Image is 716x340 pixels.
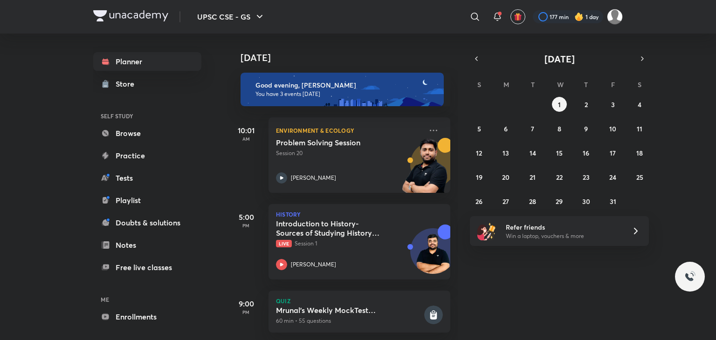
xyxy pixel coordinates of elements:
button: avatar [510,9,525,24]
button: October 31, 2025 [606,194,620,209]
abbr: October 11, 2025 [637,124,642,133]
h5: Mrunal's Weekly MockTest Pillar3B_Currency_Exchange_SDR [276,306,422,315]
a: Enrollments [93,307,201,326]
abbr: October 31, 2025 [610,197,616,206]
button: October 6, 2025 [498,121,513,136]
abbr: October 13, 2025 [503,149,509,157]
img: streak [574,12,584,21]
button: October 2, 2025 [578,97,593,112]
button: October 5, 2025 [472,121,487,136]
button: October 13, 2025 [498,145,513,160]
button: October 16, 2025 [578,145,593,160]
h6: Good evening, [PERSON_NAME] [255,81,435,89]
span: [DATE] [544,53,575,65]
abbr: October 26, 2025 [475,197,482,206]
button: October 21, 2025 [525,170,540,184]
button: October 27, 2025 [498,194,513,209]
abbr: Thursday [584,80,588,89]
abbr: October 23, 2025 [583,173,590,182]
span: Live [276,240,292,247]
abbr: October 15, 2025 [556,149,563,157]
p: Environment & Ecology [276,125,422,136]
abbr: October 22, 2025 [556,173,563,182]
img: Company Logo [93,10,168,21]
h5: 5:00 [227,211,265,223]
p: 60 min • 55 questions [276,317,422,325]
a: Browse [93,124,201,143]
button: October 30, 2025 [578,194,593,209]
button: October 22, 2025 [552,170,567,184]
button: October 17, 2025 [606,145,620,160]
button: October 7, 2025 [525,121,540,136]
abbr: October 5, 2025 [477,124,481,133]
button: October 19, 2025 [472,170,487,184]
button: October 4, 2025 [632,97,647,112]
h5: Problem Solving Session [276,138,392,147]
abbr: October 30, 2025 [582,197,590,206]
p: AM [227,136,265,142]
div: Store [116,78,140,89]
button: October 24, 2025 [606,170,620,184]
a: Playlist [93,191,201,210]
button: October 8, 2025 [552,121,567,136]
a: Free live classes [93,258,201,277]
img: Shubham Kumar [607,9,623,25]
a: Notes [93,236,201,254]
abbr: October 1, 2025 [558,100,561,109]
p: History [276,211,443,217]
abbr: October 7, 2025 [531,124,534,133]
abbr: October 21, 2025 [530,173,536,182]
abbr: October 6, 2025 [504,124,508,133]
abbr: October 2, 2025 [585,100,588,109]
button: October 10, 2025 [606,121,620,136]
p: Session 1 [276,239,422,248]
abbr: October 17, 2025 [610,149,616,157]
abbr: October 27, 2025 [503,197,509,206]
button: October 29, 2025 [552,194,567,209]
p: [PERSON_NAME] [291,174,336,182]
button: October 3, 2025 [606,97,620,112]
button: October 9, 2025 [578,121,593,136]
abbr: Wednesday [557,80,564,89]
button: UPSC CSE - GS [192,7,271,26]
abbr: October 3, 2025 [611,100,615,109]
button: October 23, 2025 [578,170,593,184]
h5: 9:00 [227,298,265,309]
abbr: Friday [611,80,615,89]
abbr: October 28, 2025 [529,197,536,206]
button: October 14, 2025 [525,145,540,160]
abbr: October 19, 2025 [476,173,482,182]
button: October 18, 2025 [632,145,647,160]
p: [PERSON_NAME] [291,260,336,269]
abbr: October 12, 2025 [476,149,482,157]
img: evening [241,73,444,106]
button: October 26, 2025 [472,194,487,209]
p: You have 3 events [DATE] [255,90,435,98]
a: Doubts & solutions [93,213,201,232]
img: unacademy [399,138,450,202]
a: Tests [93,169,201,187]
h6: Refer friends [506,222,620,232]
h5: 10:01 [227,125,265,136]
abbr: October 29, 2025 [556,197,563,206]
abbr: Saturday [638,80,641,89]
abbr: Tuesday [531,80,535,89]
a: Company Logo [93,10,168,24]
h6: ME [93,292,201,307]
a: Store [93,75,201,93]
abbr: October 24, 2025 [609,173,616,182]
abbr: October 8, 2025 [558,124,561,133]
img: Avatar [411,233,455,278]
p: Win a laptop, vouchers & more [506,232,620,240]
p: PM [227,309,265,315]
p: Quiz [276,298,443,304]
abbr: October 14, 2025 [530,149,536,157]
p: PM [227,223,265,228]
button: October 25, 2025 [632,170,647,184]
abbr: October 25, 2025 [636,173,643,182]
abbr: October 9, 2025 [584,124,588,133]
abbr: October 10, 2025 [609,124,616,133]
button: October 15, 2025 [552,145,567,160]
h5: Introduction to History- Sources of Studying History+ Pre Historic India [276,219,392,238]
button: October 1, 2025 [552,97,567,112]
